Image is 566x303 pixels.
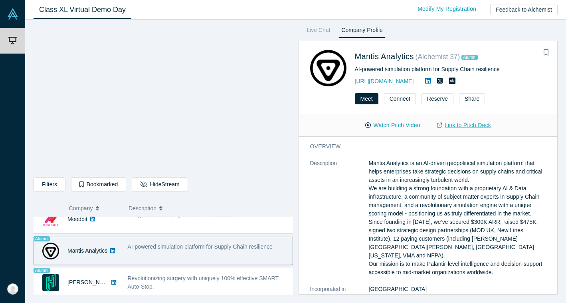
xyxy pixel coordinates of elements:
img: Hubly Surgical's Logo [42,274,59,291]
img: Emil Mamedov's Account [7,283,18,295]
img: Mantis Analytics's Logo [310,50,346,86]
a: Mantis Analytics [67,247,107,254]
img: Mantis Analytics's Logo [42,243,59,259]
a: Moodbit [67,216,87,222]
img: Alchemist Vault Logo [7,8,18,20]
button: Reserve [422,93,453,104]
a: Company Profile [338,25,385,38]
a: Class XL Virtual Demo Day [34,0,131,19]
span: Company [69,200,93,217]
button: Share [459,93,485,104]
img: Moodbit's Logo [42,211,59,228]
span: AI Agents automating 70% of HR workflows [128,212,236,218]
button: HideStream [132,177,188,191]
a: Live Chat [304,25,333,38]
button: Feedback to Alchemist [490,4,558,15]
button: Filters [34,177,65,191]
button: Description [129,200,287,217]
div: AI-powered simulation platform for Supply Chain resilience [355,65,546,74]
span: Alumni [34,268,50,273]
small: ( Alchemist 37 ) [416,53,460,61]
dt: Incorporated in [310,285,369,302]
span: Alumni [461,55,478,60]
a: [URL][DOMAIN_NAME] [355,78,414,84]
a: Mantis Analytics [355,52,414,61]
button: Connect [384,93,416,104]
a: [PERSON_NAME] Surgical [67,279,135,285]
span: Description [129,200,156,217]
h3: overview [310,142,535,151]
dd: [GEOGRAPHIC_DATA] [369,285,546,293]
p: Mantis Analytics is an AI-driven geopolitical simulation platform that helps enterprises take str... [369,159,546,277]
button: Watch Pitch Video [357,118,429,132]
button: Bookmarked [71,177,126,191]
span: AI-powered simulation platform for Supply Chain resilience [128,243,273,250]
dt: Description [310,159,369,285]
button: Company [69,200,121,217]
button: Bookmark [540,47,552,58]
a: Link to Pitch Deck [429,118,499,132]
a: Modify My Registration [409,2,485,16]
iframe: Alchemist Class XL Demo Day: Vault [34,26,293,171]
span: Revolutionizing surgery with uniquely 100% effective SMART Auto-Stop. [128,275,279,290]
button: Meet [355,93,378,104]
span: Alumni [34,236,50,241]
